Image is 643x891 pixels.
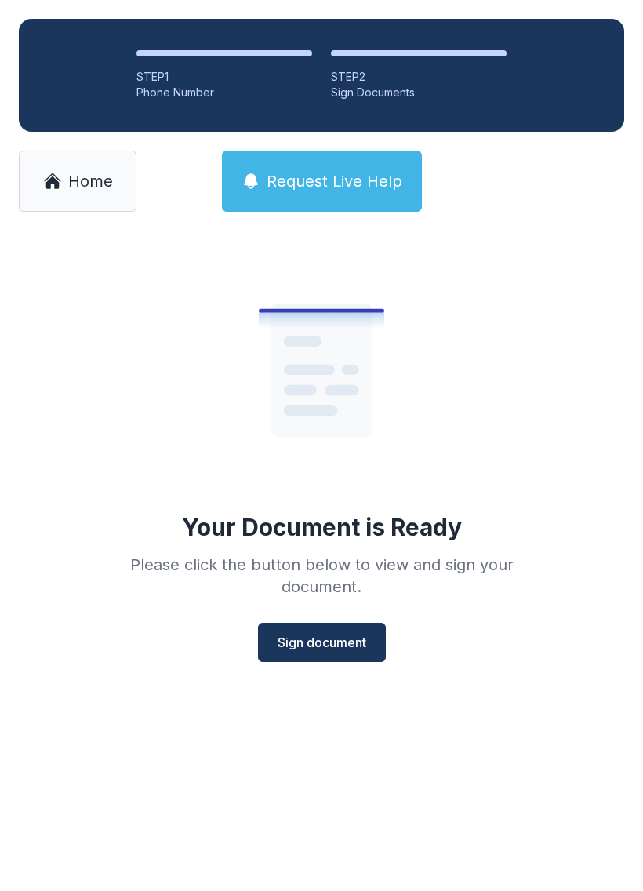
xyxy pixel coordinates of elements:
div: Please click the button below to view and sign your document. [96,554,547,598]
div: Phone Number [136,85,312,100]
div: Your Document is Ready [182,513,462,541]
span: Request Live Help [267,170,402,192]
span: Sign document [278,633,366,652]
div: Sign Documents [331,85,507,100]
div: STEP 2 [331,69,507,85]
div: STEP 1 [136,69,312,85]
span: Home [68,170,113,192]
